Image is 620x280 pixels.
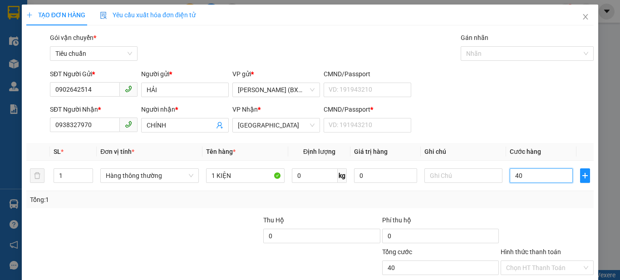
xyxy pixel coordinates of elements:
span: SL [54,148,61,155]
div: Phí thu hộ [382,215,499,229]
span: Gói vận chuyển [50,34,96,41]
span: Đơn vị tính [100,148,134,155]
span: phone [125,121,132,128]
span: Yêu cầu xuất hóa đơn điện tử [100,11,196,19]
button: delete [30,168,44,183]
span: close [582,13,589,20]
span: phone [125,85,132,93]
span: Thu Hộ [263,216,284,224]
span: Cước hàng [510,148,541,155]
button: plus [580,168,590,183]
button: Close [573,5,598,30]
span: Hàng thông thường [106,169,193,182]
span: Tên hàng [206,148,236,155]
th: Ghi chú [421,143,507,161]
span: Tiêu chuẩn [55,47,132,60]
div: Người nhận [141,104,229,114]
span: TẠO ĐƠN HÀNG [26,11,85,19]
input: Ghi Chú [424,168,503,183]
span: Tổng cước [382,248,412,255]
div: Người gửi [141,69,229,79]
span: user-add [216,122,223,129]
label: Hình thức thanh toán [501,248,561,255]
span: kg [338,168,347,183]
div: SĐT Người Gửi [50,69,138,79]
span: plus [26,12,33,18]
div: CMND/Passport [324,104,411,114]
div: VP gửi [232,69,320,79]
label: Gán nhãn [461,34,488,41]
span: Định lượng [303,148,335,155]
img: icon [100,12,107,19]
div: SĐT Người Nhận [50,104,138,114]
input: 0 [354,168,417,183]
div: CMND/Passport [324,69,411,79]
span: Hồ Chí Minh (BXMĐ) [238,83,315,97]
span: Giá trị hàng [354,148,388,155]
div: Tổng: 1 [30,195,240,205]
input: VD: Bàn, Ghế [206,168,285,183]
span: Tuy Hòa [238,118,315,132]
span: VP Nhận [232,106,258,113]
span: plus [581,172,590,179]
